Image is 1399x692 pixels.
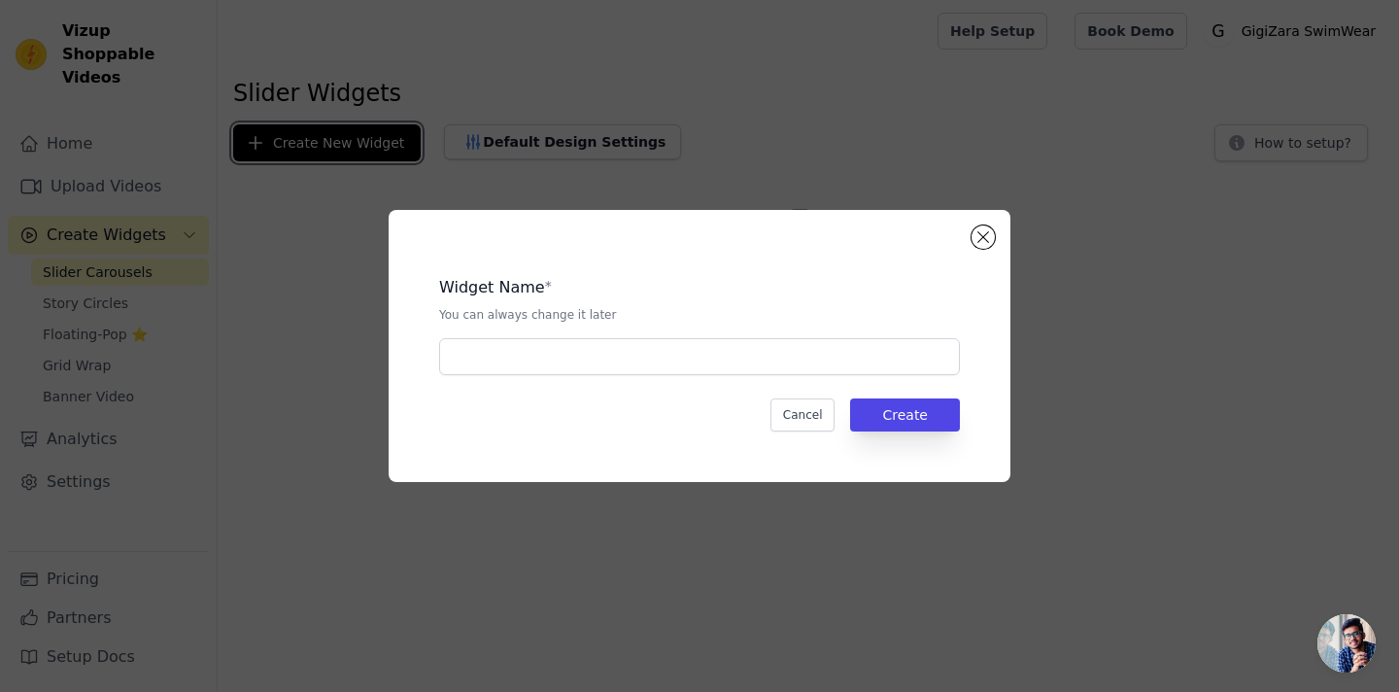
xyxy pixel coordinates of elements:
button: Cancel [770,398,836,432]
a: Open chat [1317,614,1376,673]
button: Close modal [972,225,995,249]
legend: Widget Name [439,276,545,299]
p: You can always change it later [439,307,960,323]
button: Create [850,398,960,432]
